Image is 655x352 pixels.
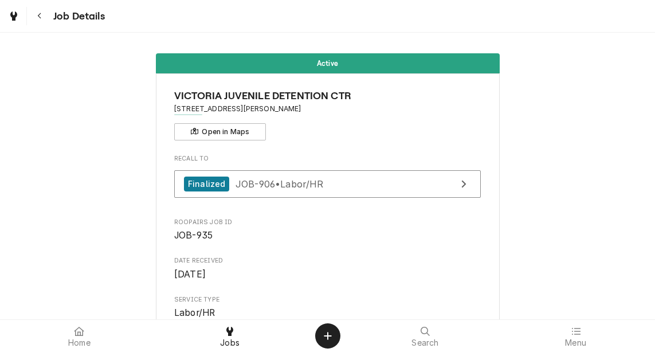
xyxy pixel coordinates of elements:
[174,295,481,304] span: Service Type
[5,322,154,350] a: Home
[174,104,481,114] span: Address
[174,170,481,198] a: View Job
[174,256,481,265] span: Date Received
[174,88,481,104] span: Name
[68,338,91,347] span: Home
[174,229,481,243] span: Roopairs Job ID
[174,268,481,281] span: Date Received
[174,256,481,281] div: Date Received
[3,7,24,25] a: Go to Jobs
[184,177,229,192] div: Finalized
[220,338,240,347] span: Jobs
[174,218,481,243] div: Roopairs Job ID
[501,322,650,350] a: Menu
[317,60,338,67] span: Active
[174,269,206,280] span: [DATE]
[174,123,266,140] button: Open in Maps
[315,323,340,349] button: Create Object
[174,230,213,241] span: JOB-935
[565,338,586,347] span: Menu
[174,295,481,320] div: Service Type
[29,6,50,26] button: Navigate back
[174,307,215,318] span: Labor/HR
[174,306,481,320] span: Service Type
[174,154,481,163] span: Recall To
[50,9,105,24] span: Job Details
[174,88,481,140] div: Client Information
[174,154,481,204] div: Recall To
[174,218,481,227] span: Roopairs Job ID
[236,178,324,189] span: JOB-906 • Labor/HR
[156,53,500,73] div: Status
[351,322,500,350] a: Search
[155,322,305,350] a: Jobs
[411,338,438,347] span: Search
